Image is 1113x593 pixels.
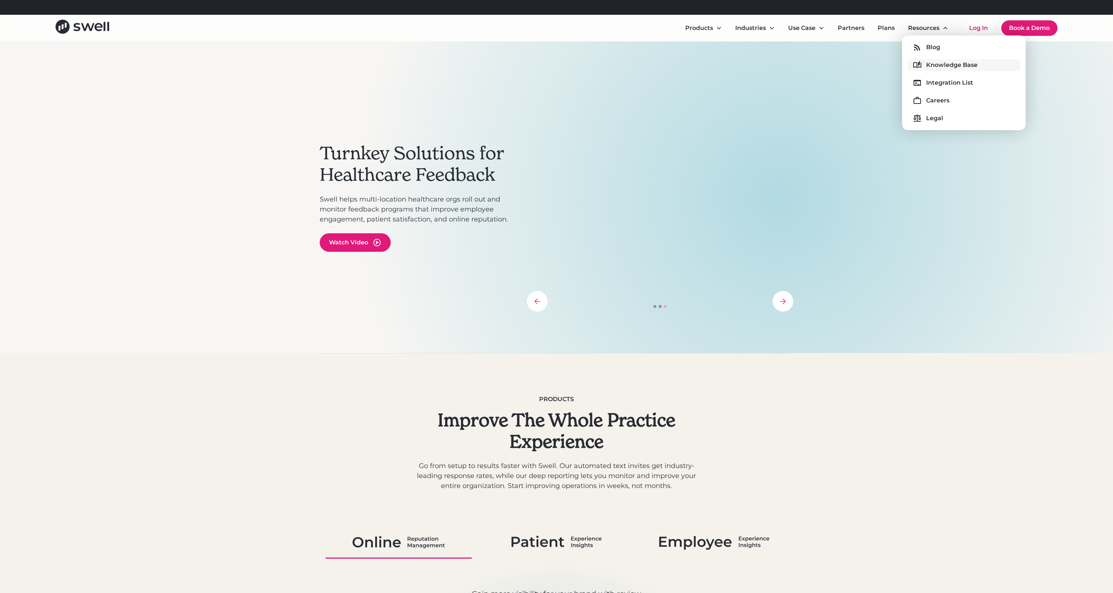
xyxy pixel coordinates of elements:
div: Products [414,395,699,404]
div: Industries [729,21,781,35]
p: Go from setup to results faster with Swell. Our automated text invites get industry-leading respo... [414,461,699,491]
div: Products [679,21,728,35]
div: previous slide [527,291,548,312]
div: Knowledge Base [926,61,978,70]
a: Blog [908,41,1020,53]
a: Careers [908,95,1020,106]
a: Integration List [908,77,1020,89]
div: next slide [773,291,793,312]
div: Use Case [788,24,816,33]
div: Careers [926,96,949,105]
div: Products [685,24,713,33]
iframe: Chat Widget [983,513,1113,593]
p: Swell helps multi-location healthcare orgs roll out and monitor feedback programs that improve em... [320,194,519,224]
div: Blog [926,43,940,52]
div: Use Case [782,21,830,35]
div: Show slide 3 of 3 [664,305,667,308]
div: Show slide 1 of 3 [653,305,656,308]
div: Integration List [926,78,973,87]
div: Legal [926,114,943,123]
div: Resources [902,21,954,35]
h2: Turnkey Solutions for Healthcare Feedback [320,143,519,185]
a: Partners [832,21,870,35]
div: Show slide 2 of 3 [659,305,662,308]
div: carousel [527,83,793,312]
a: Log In [962,21,995,35]
h2: Improve The Whole Practice Experience [414,410,699,452]
a: Knowledge Base [908,59,1020,71]
nav: Resources [902,35,1026,130]
a: open lightbox [320,233,391,252]
a: Legal [908,112,1020,124]
div: Resources [908,24,939,33]
div: Watch Video [329,238,368,247]
a: home [56,20,109,36]
a: Book a Demo [1001,20,1057,36]
div: Industries [735,24,766,33]
a: Plans [872,21,901,35]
